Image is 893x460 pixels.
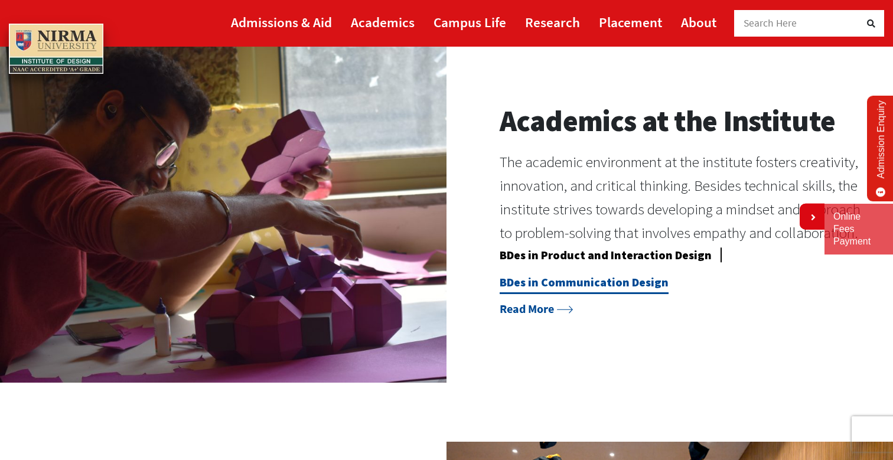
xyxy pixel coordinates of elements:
a: About [681,9,716,35]
a: Research [525,9,580,35]
a: Campus Life [434,9,506,35]
img: main_logo [9,24,103,74]
a: BDes in Communication Design [500,275,669,294]
a: Admissions & Aid [231,9,332,35]
a: Placement [599,9,662,35]
a: Online Fees Payment [833,211,884,247]
p: The academic environment at the institute fosters creativity, innovation, and critical thinking. ... [500,151,863,244]
h2: Academics at the Institute [500,103,863,139]
a: BDes in Product and Interaction Design [500,247,712,267]
span: Search Here [744,17,797,30]
a: Read More [500,301,573,316]
a: Academics [351,9,415,35]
